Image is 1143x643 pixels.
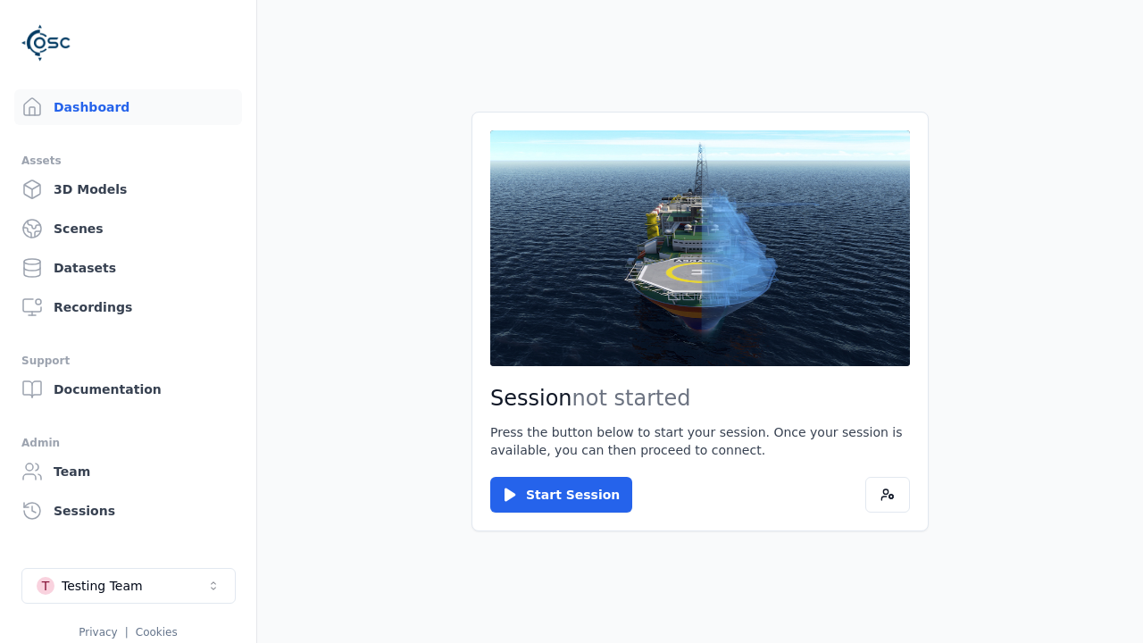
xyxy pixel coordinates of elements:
span: not started [572,386,691,411]
div: Assets [21,150,235,171]
div: Support [21,350,235,372]
p: Press the button below to start your session. Once your session is available, you can then procee... [490,423,910,459]
button: Select a workspace [21,568,236,604]
a: Dashboard [14,89,242,125]
a: Privacy [79,626,117,639]
h2: Session [490,384,910,413]
a: Recordings [14,289,242,325]
a: Cookies [136,626,178,639]
div: Testing Team [62,577,143,595]
a: Documentation [14,372,242,407]
span: | [125,626,129,639]
a: Scenes [14,211,242,246]
button: Start Session [490,477,632,513]
a: 3D Models [14,171,242,207]
a: Sessions [14,493,242,529]
a: Team [14,454,242,489]
div: Admin [21,432,235,454]
a: Datasets [14,250,242,286]
img: Logo [21,18,71,68]
div: T [37,577,54,595]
